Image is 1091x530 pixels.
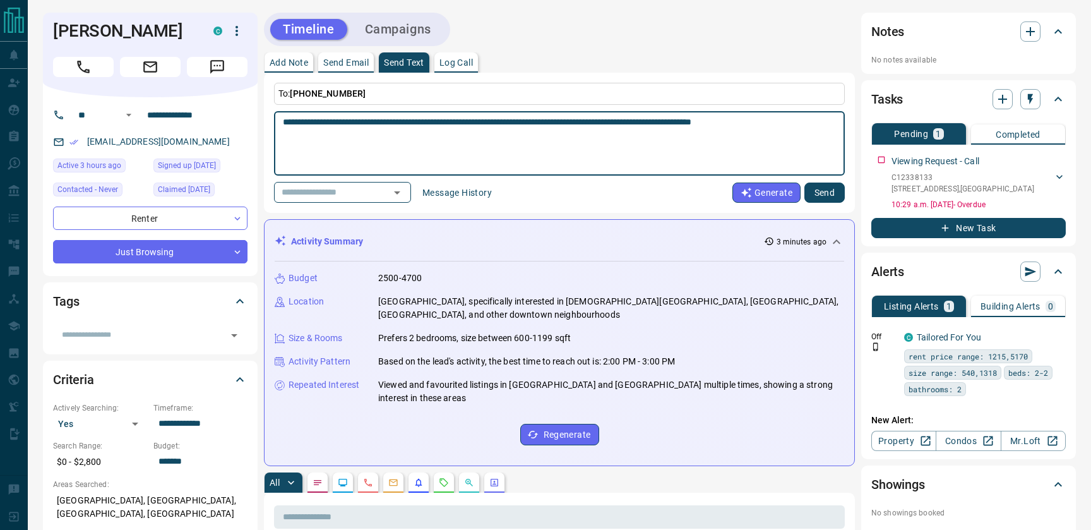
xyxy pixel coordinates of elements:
svg: Emails [388,478,398,488]
h2: Showings [871,474,925,495]
p: 2500-4700 [378,272,422,285]
h2: Criteria [53,370,94,390]
button: Timeline [270,19,347,40]
div: Yes [53,414,147,434]
p: Log Call [439,58,473,67]
div: Activity Summary3 minutes ago [275,230,844,253]
p: 1 [936,129,941,138]
a: Condos [936,431,1001,451]
span: Email [120,57,181,77]
p: Areas Searched: [53,479,247,490]
div: Alerts [871,256,1066,287]
span: Claimed [DATE] [158,183,210,196]
span: Contacted - Never [57,183,118,196]
a: Property [871,431,936,451]
button: Send [804,183,845,203]
div: condos.ca [213,27,222,35]
div: C12338133[STREET_ADDRESS],[GEOGRAPHIC_DATA] [891,169,1066,197]
p: No notes available [871,54,1066,66]
p: Pending [894,129,928,138]
p: Timeframe: [153,402,247,414]
p: 3 minutes ago [777,236,826,248]
p: Viewed and favourited listings in [GEOGRAPHIC_DATA] and [GEOGRAPHIC_DATA] multiple times, showing... [378,378,844,405]
p: $0 - $2,800 [53,452,147,473]
p: Prefers 2 bedrooms, size between 600-1199 sqft [378,332,571,345]
p: All [270,478,280,487]
span: beds: 2-2 [1008,366,1048,379]
div: Just Browsing [53,240,247,263]
p: Actively Searching: [53,402,147,414]
button: New Task [871,218,1066,238]
p: 10:29 a.m. [DATE] - Overdue [891,199,1066,210]
p: [GEOGRAPHIC_DATA], specifically interested in [DEMOGRAPHIC_DATA][GEOGRAPHIC_DATA], [GEOGRAPHIC_DA... [378,295,844,322]
svg: Requests [439,478,449,488]
button: Regenerate [520,424,599,445]
button: Open [388,184,406,202]
div: Fri Aug 15 2025 [53,159,147,176]
span: Active 3 hours ago [57,159,121,172]
button: Open [121,107,136,123]
p: Building Alerts [981,302,1040,311]
a: Mr.Loft [1001,431,1066,451]
div: Sat Sep 09 2023 [153,159,247,176]
h1: [PERSON_NAME] [53,21,194,41]
p: Based on the lead's activity, the best time to reach out is: 2:00 PM - 3:00 PM [378,355,675,368]
p: To: [274,83,845,105]
svg: Notes [313,478,323,488]
button: Message History [415,183,499,203]
div: Tasks [871,84,1066,114]
span: Call [53,57,114,77]
button: Campaigns [352,19,444,40]
p: Budget: [153,440,247,452]
p: Send Text [384,58,424,67]
h2: Notes [871,21,904,42]
a: Tailored For You [917,332,981,342]
p: Size & Rooms [289,332,343,345]
svg: Opportunities [464,478,474,488]
p: Viewing Request - Call [891,155,979,168]
p: Location [289,295,324,308]
button: Generate [732,183,801,203]
p: Send Email [323,58,369,67]
div: Tags [53,286,247,316]
p: [GEOGRAPHIC_DATA], [GEOGRAPHIC_DATA], [GEOGRAPHIC_DATA], [GEOGRAPHIC_DATA] [53,490,247,524]
span: [PHONE_NUMBER] [290,88,366,99]
span: size range: 540,1318 [909,366,997,379]
h2: Tags [53,291,79,311]
p: Activity Pattern [289,355,350,368]
svg: Lead Browsing Activity [338,478,348,488]
button: Open [225,327,243,344]
p: 0 [1048,302,1053,311]
p: Listing Alerts [884,302,939,311]
div: Renter [53,207,247,230]
p: [STREET_ADDRESS] , [GEOGRAPHIC_DATA] [891,183,1034,195]
p: Search Range: [53,440,147,452]
p: New Alert: [871,414,1066,427]
a: [EMAIL_ADDRESS][DOMAIN_NAME] [87,136,230,147]
p: 1 [946,302,951,311]
div: Showings [871,469,1066,500]
span: bathrooms: 2 [909,383,962,395]
svg: Push Notification Only [871,342,880,351]
p: Add Note [270,58,308,67]
p: Completed [996,130,1040,139]
p: Off [871,331,897,342]
p: Repeated Interest [289,378,359,392]
div: condos.ca [904,333,913,342]
span: Signed up [DATE] [158,159,216,172]
p: Activity Summary [291,235,363,248]
div: Sat Sep 09 2023 [153,183,247,200]
svg: Agent Actions [489,478,499,488]
p: Budget [289,272,318,285]
div: Criteria [53,364,247,395]
span: Message [187,57,247,77]
p: No showings booked [871,507,1066,519]
svg: Email Verified [69,138,78,147]
svg: Calls [363,478,373,488]
p: C12338133 [891,172,1034,183]
div: Notes [871,16,1066,47]
svg: Listing Alerts [414,478,424,488]
h2: Alerts [871,262,904,282]
h2: Tasks [871,89,903,109]
span: rent price range: 1215,5170 [909,350,1028,363]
